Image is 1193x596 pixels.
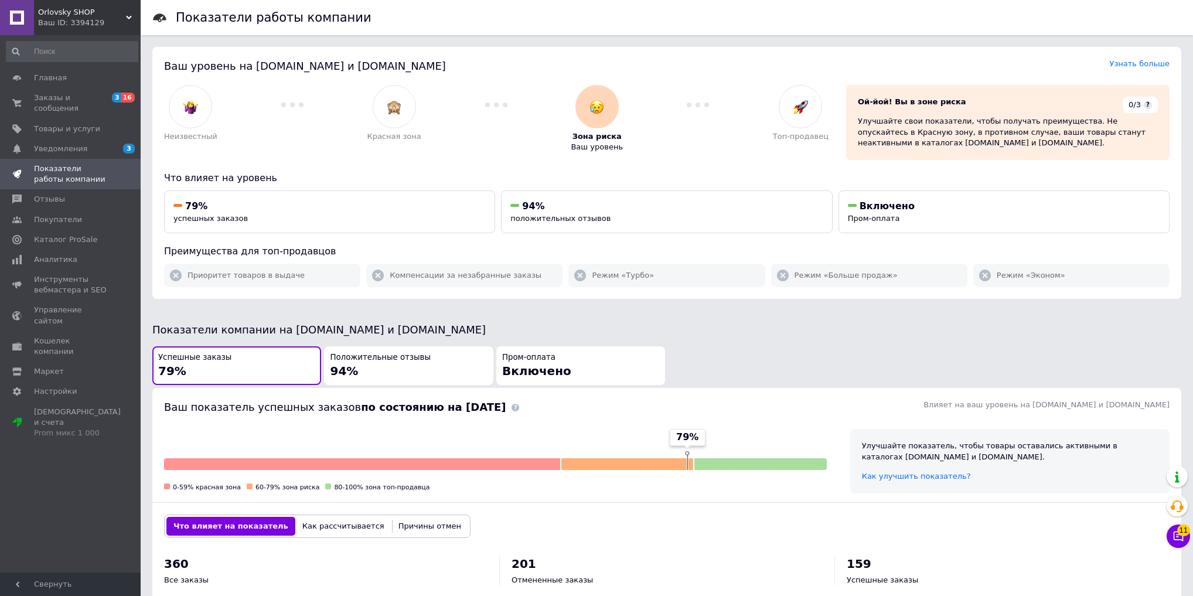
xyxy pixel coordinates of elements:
b: по состоянию на [DATE] [361,401,506,413]
h1: Показатели работы компании [176,11,371,25]
span: Уведомления [34,144,87,154]
span: Orlovsky SHOP [38,7,126,18]
img: :rocket: [793,100,808,114]
span: Успешные заказы [847,575,918,584]
span: положительных отзывов [510,214,611,223]
span: Влияет на ваш уровень на [DOMAIN_NAME] и [DOMAIN_NAME] [923,400,1170,409]
span: Ваш уровень [571,142,623,152]
button: Что влияет на показатель [166,517,295,536]
span: Неизвестный [164,131,217,142]
span: Режим «Больше продаж» [795,270,898,281]
div: Prom микс 1 000 [34,428,121,438]
span: 201 [512,557,536,571]
span: Показатели компании на [DOMAIN_NAME] и [DOMAIN_NAME] [152,323,486,336]
span: 79% [158,364,186,378]
span: 94% [330,364,358,378]
span: Отмененные заказы [512,575,593,584]
span: Зона риска [572,131,622,142]
img: :disappointed_relieved: [589,100,604,114]
span: Включено [860,200,915,212]
span: Показатели работы компании [34,164,108,185]
span: 3 [112,93,121,103]
span: Пром-оплата [848,214,900,223]
button: ВключеноПром-оплата [838,190,1170,233]
span: 360 [164,557,189,571]
button: Чат с покупателем11 [1167,525,1190,548]
span: Включено [502,364,571,378]
span: Покупатели [34,214,82,225]
span: Кошелек компании [34,336,108,357]
span: 79% [676,431,698,444]
span: Режим «Турбо» [592,270,654,281]
span: Главная [34,73,67,83]
button: Успешные заказы79% [152,346,321,386]
span: 11 [1177,525,1190,536]
div: Ваш ID: 3394129 [38,18,141,28]
span: Красная зона [367,131,421,142]
span: Аналитика [34,254,77,265]
span: Ой-йой! Вы в зоне риска [858,97,966,106]
span: Ваш показатель успешных заказов [164,401,506,413]
button: Как рассчитывается [295,517,391,536]
span: [DEMOGRAPHIC_DATA] и счета [34,407,121,439]
div: 0/3 [1123,97,1158,113]
button: 94%положительных отзывов [501,190,832,233]
span: 159 [847,557,871,571]
span: Положительные отзывы [330,352,430,363]
span: Настройки [34,386,77,397]
span: 0-59% красная зона [173,483,241,491]
span: Все заказы [164,575,209,584]
span: Успешные заказы [158,352,231,363]
a: Как улучшить показатель? [862,472,971,481]
img: :see_no_evil: [387,100,401,114]
span: 16 [121,93,135,103]
button: Положительные отзывы94% [324,346,493,386]
span: Пром-оплата [502,352,555,363]
span: Заказы и сообщения [34,93,108,114]
span: Каталог ProSale [34,234,97,245]
span: 3 [123,144,135,154]
img: :woman-shrugging: [183,100,198,114]
div: Улучшайте показатель, чтобы товары оставались активными в каталогах [DOMAIN_NAME] и [DOMAIN_NAME]. [862,441,1158,462]
span: Инструменты вебмастера и SEO [34,274,108,295]
span: 80-100% зона топ-продавца [334,483,430,491]
span: ? [1144,101,1152,109]
span: Управление сайтом [34,305,108,326]
span: 60-79% зона риска [255,483,319,491]
span: Компенсации за незабранные заказы [390,270,541,281]
input: Поиск [6,41,138,62]
a: Узнать больше [1109,59,1170,68]
span: Ваш уровень на [DOMAIN_NAME] и [DOMAIN_NAME] [164,60,446,72]
span: 79% [185,200,207,212]
span: 94% [522,200,544,212]
div: Улучшайте свои показатели, чтобы получать преимущества. Не опускайтесь в Красную зону, в противно... [858,116,1158,148]
span: Маркет [34,366,64,377]
button: 79%успешных заказов [164,190,495,233]
span: успешных заказов [173,214,248,223]
button: Пром-оплатаВключено [496,346,665,386]
span: Что влияет на уровень [164,172,277,183]
span: Режим «Эконом» [997,270,1065,281]
span: Товары и услуги [34,124,100,134]
span: Приоритет товаров в выдаче [188,270,305,281]
button: Причины отмен [391,517,468,536]
span: Отзывы [34,194,65,205]
span: Топ-продавец [773,131,829,142]
span: Преимущества для топ-продавцов [164,246,336,257]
